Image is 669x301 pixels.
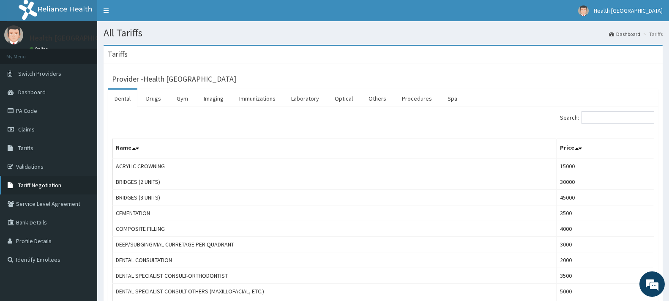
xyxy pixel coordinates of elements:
[362,90,393,107] a: Others
[18,88,46,96] span: Dashboard
[556,284,654,299] td: 5000
[108,50,128,58] h3: Tariffs
[30,46,50,52] a: Online
[556,158,654,174] td: 15000
[556,190,654,205] td: 45000
[556,252,654,268] td: 2000
[170,90,195,107] a: Gym
[112,252,557,268] td: DENTAL CONSULTATION
[112,139,557,159] th: Name
[556,221,654,237] td: 4000
[641,30,663,38] li: Tariffs
[108,90,137,107] a: Dental
[594,7,663,14] span: Health [GEOGRAPHIC_DATA]
[4,25,23,44] img: User Image
[560,111,654,124] label: Search:
[556,205,654,221] td: 3500
[582,111,654,124] input: Search:
[556,268,654,284] td: 3500
[112,174,557,190] td: BRIDGES (2 UNITS)
[112,284,557,299] td: DENTAL SPECIALIST CONSULT-OTHERS (MAXILLOFACIAL, ETC.)
[104,27,663,38] h1: All Tariffs
[609,30,640,38] a: Dashboard
[441,90,464,107] a: Spa
[112,221,557,237] td: COMPOSITE FILLING
[112,158,557,174] td: ACRYLIC CROWNING
[112,237,557,252] td: DEEP/SUBGINGIVIAL CURRETAGE PER QUADRANT
[18,70,61,77] span: Switch Providers
[232,90,282,107] a: Immunizations
[112,205,557,221] td: CEMENTATION
[556,237,654,252] td: 3000
[30,34,124,42] p: Health [GEOGRAPHIC_DATA]
[18,126,35,133] span: Claims
[556,174,654,190] td: 30000
[395,90,439,107] a: Procedures
[112,268,557,284] td: DENTAL SPECIALIST CONSULT-ORTHODONTIST
[578,5,589,16] img: User Image
[197,90,230,107] a: Imaging
[328,90,360,107] a: Optical
[112,75,236,83] h3: Provider - Health [GEOGRAPHIC_DATA]
[139,90,168,107] a: Drugs
[556,139,654,159] th: Price
[18,181,61,189] span: Tariff Negotiation
[284,90,326,107] a: Laboratory
[112,190,557,205] td: BRIDGES (3 UNITS)
[18,144,33,152] span: Tariffs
